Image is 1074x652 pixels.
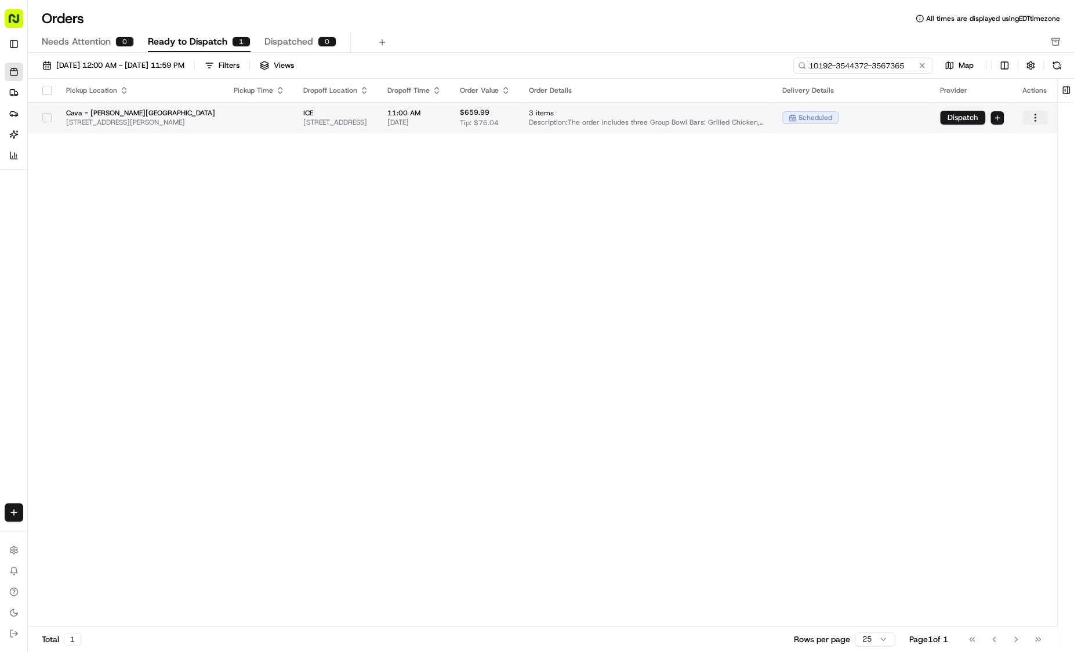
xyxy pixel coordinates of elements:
div: Dropoff Time [387,86,441,95]
h1: Orders [42,9,84,28]
div: Page 1 of 1 [909,633,948,645]
span: Wisdom [PERSON_NAME] [36,179,124,188]
span: All times are displayed using EDT timezone [926,14,1060,23]
span: Views [274,60,294,71]
input: Clear [30,74,191,86]
a: 💻API Documentation [93,254,191,275]
span: Map [959,60,974,71]
span: [DATE] [387,118,441,127]
div: Dropoff Location [303,86,369,95]
span: [STREET_ADDRESS][PERSON_NAME] [66,118,215,127]
div: Order Details [529,86,764,95]
span: Tip: $76.04 [460,118,499,128]
span: $659.99 [460,108,489,117]
span: Knowledge Base [23,258,89,270]
span: [DATE] 12:00 AM - [DATE] 11:59 PM [56,60,184,71]
div: Delivery Details [782,86,921,95]
div: 💻 [98,260,107,269]
div: Start new chat [52,110,190,122]
img: Wisdom Oko [12,168,30,191]
p: Rows per page [794,633,850,645]
span: Needs Attention [42,35,111,49]
div: 0 [318,37,336,47]
div: Pickup Location [66,86,215,95]
div: Past conversations [12,150,78,159]
span: Ready to Dispatch [148,35,227,49]
div: Filters [219,60,240,71]
div: We're available if you need us! [52,122,159,131]
span: Dispatched [264,35,313,49]
button: Dispatch [940,111,985,125]
img: 1736555255976-a54dd68f-1ca7-489b-9aae-adbdc363a1c4 [12,110,32,131]
div: 1 [64,633,81,646]
button: Filters [199,57,245,74]
span: [PERSON_NAME] [PERSON_NAME] [36,210,154,220]
div: Total [42,633,81,646]
img: 8571987876998_91fb9ceb93ad5c398215_72.jpg [24,110,45,131]
input: Type to search [793,57,933,74]
div: 📗 [12,260,21,269]
span: Pylon [115,287,140,296]
img: 1736555255976-a54dd68f-1ca7-489b-9aae-adbdc363a1c4 [23,211,32,220]
div: 1 [232,37,251,47]
span: [STREET_ADDRESS] [303,118,369,127]
a: Powered byPylon [82,286,140,296]
button: Map [937,59,981,72]
div: 0 [115,37,134,47]
span: Cava - [PERSON_NAME][GEOGRAPHIC_DATA] [66,108,215,118]
a: 📗Knowledge Base [7,254,93,275]
span: 12:15 PM [132,179,165,188]
span: scheduled [799,113,832,122]
div: Order Value [460,86,510,95]
span: ICE [303,108,369,118]
span: 3 items [529,108,764,118]
span: Description: The order includes three Group Bowl Bars: Grilled Chicken, Falafel, and Grilled Stea... [529,118,764,127]
div: Actions [1022,86,1048,95]
span: • [126,179,130,188]
span: • [156,210,160,220]
p: Welcome 👋 [12,46,211,64]
span: [DATE] [162,210,186,220]
button: [DATE] 12:00 AM - [DATE] 11:59 PM [37,57,190,74]
span: 11:00 AM [387,108,441,118]
button: See all [180,148,211,162]
img: Nash [12,11,35,34]
button: Start new chat [197,114,211,128]
span: API Documentation [110,258,186,270]
div: Provider [940,86,1004,95]
button: Refresh [1048,57,1065,74]
div: Pickup Time [234,86,285,95]
button: Views [255,57,299,74]
img: Joana Marie Avellanoza [12,199,30,218]
img: 1736555255976-a54dd68f-1ca7-489b-9aae-adbdc363a1c4 [23,180,32,189]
